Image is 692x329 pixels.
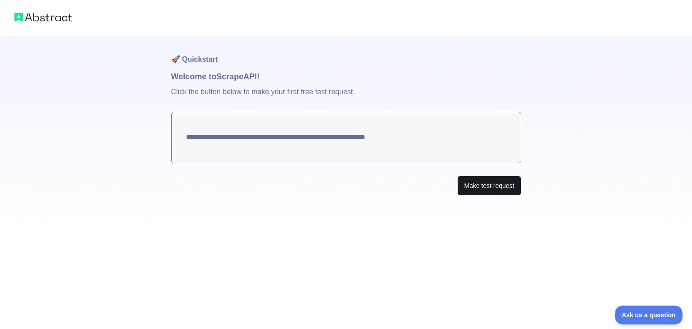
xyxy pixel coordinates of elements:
[171,70,521,83] h1: Welcome to Scrape API!
[14,11,72,23] img: Abstract logo
[615,306,683,324] iframe: Toggle Customer Support
[457,176,521,196] button: Make test request
[171,36,521,70] h1: 🚀 Quickstart
[171,83,521,112] p: Click the button below to make your first free test request.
